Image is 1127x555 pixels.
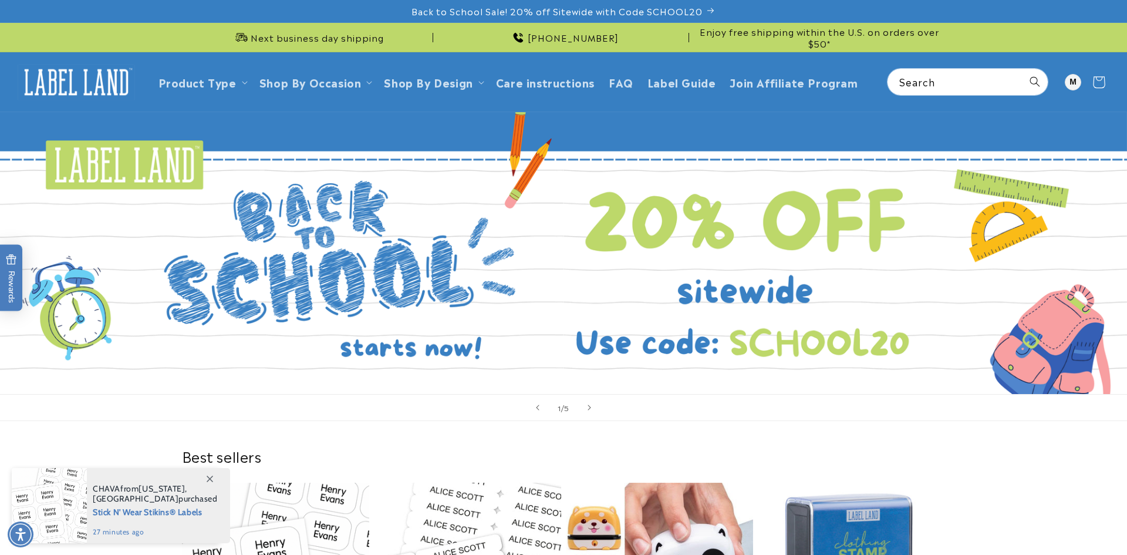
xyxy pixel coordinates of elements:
a: Product Type [158,74,237,90]
h2: Best sellers [182,447,945,465]
summary: Shop By Occasion [252,68,377,96]
iframe: Sign Up via Text for Offers [9,461,149,496]
span: [PHONE_NUMBER] [528,32,619,43]
button: Previous slide [525,395,551,421]
span: 1 [558,402,561,413]
span: Rewards [6,254,17,302]
button: Search [1022,69,1048,95]
span: 27 minutes ago [93,527,218,537]
span: Enjoy free shipping within the U.S. on orders over $50* [694,26,945,49]
div: Announcement [438,23,689,52]
span: from , purchased [93,484,218,504]
a: FAQ [602,68,640,96]
span: FAQ [609,75,633,89]
div: Announcement [182,23,433,52]
a: Label Guide [640,68,723,96]
span: Care instructions [496,75,595,89]
summary: Shop By Design [377,68,488,96]
span: Join Affiliate Program [730,75,858,89]
span: / [561,402,565,413]
span: Stick N' Wear Stikins® Labels [93,504,218,519]
div: Announcement [694,23,945,52]
span: [GEOGRAPHIC_DATA] [93,493,178,504]
img: Label Land [18,64,135,100]
button: Next slide [576,395,602,421]
a: Join Affiliate Program [723,68,865,96]
span: Label Guide [647,75,716,89]
span: [US_STATE] [139,483,185,494]
span: Back to School Sale! 20% off Sitewide with Code SCHOOL20 [411,5,703,17]
a: Care instructions [489,68,602,96]
span: Next business day shipping [251,32,384,43]
span: Shop By Occasion [259,75,362,89]
a: Label Land [14,59,140,105]
span: 5 [564,402,569,413]
div: Accessibility Menu [8,522,33,547]
summary: Product Type [151,68,252,96]
iframe: Gorgias Floating Chat [880,500,1115,543]
a: Shop By Design [384,74,473,90]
